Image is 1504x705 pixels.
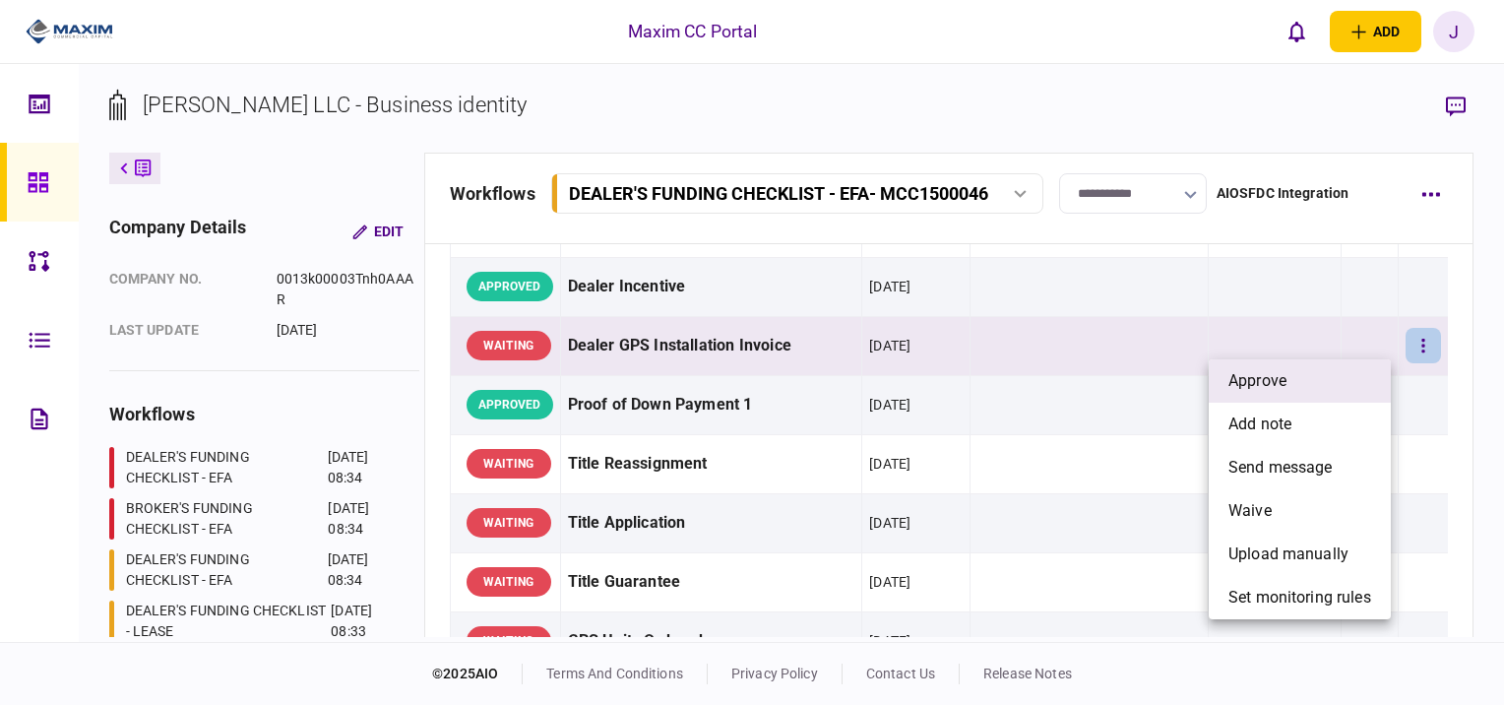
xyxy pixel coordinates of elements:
[1228,499,1272,523] span: waive
[1228,456,1333,480] span: send message
[1228,543,1348,566] span: upload manually
[1228,413,1291,436] span: add note
[1228,586,1371,609] span: set monitoring rules
[1228,369,1286,393] span: approve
